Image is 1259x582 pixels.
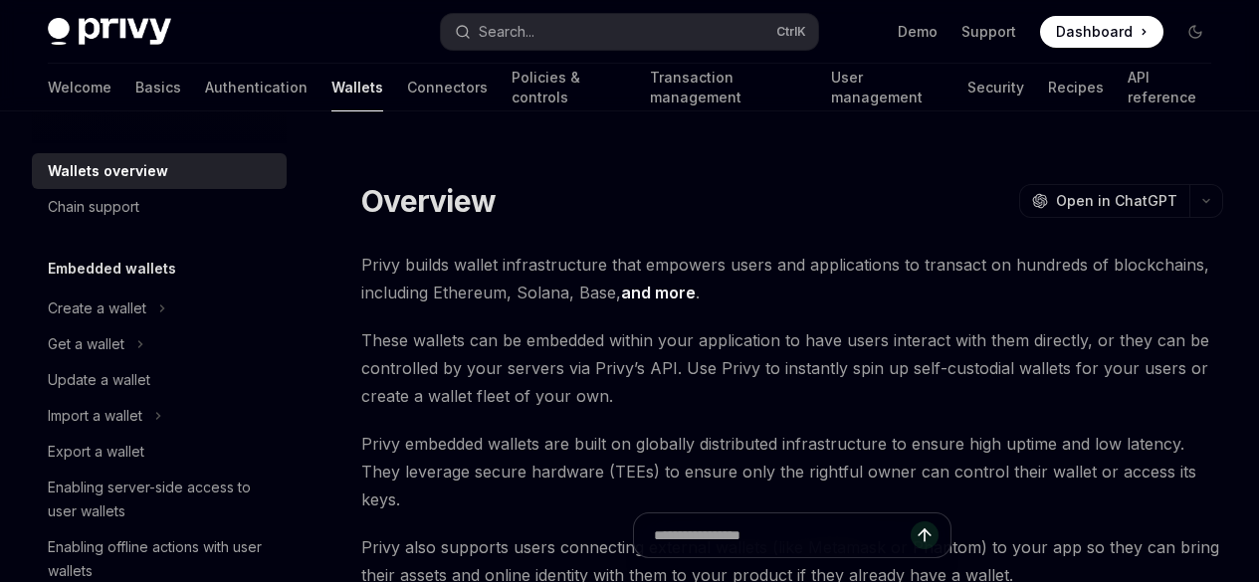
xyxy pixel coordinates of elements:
a: Transaction management [650,64,808,111]
a: Export a wallet [32,434,287,470]
span: Ctrl K [776,24,806,40]
button: Toggle Import a wallet section [32,398,287,434]
span: Privy embedded wallets are built on globally distributed infrastructure to ensure high uptime and... [361,430,1223,513]
a: and more [621,283,696,303]
a: Support [961,22,1016,42]
div: Enabling server-side access to user wallets [48,476,275,523]
button: Toggle dark mode [1179,16,1211,48]
a: Authentication [205,64,308,111]
div: Search... [479,20,534,44]
a: Chain support [32,189,287,225]
a: Basics [135,64,181,111]
button: Open in ChatGPT [1019,184,1189,218]
a: User management [831,64,944,111]
span: Privy builds wallet infrastructure that empowers users and applications to transact on hundreds o... [361,251,1223,306]
a: Welcome [48,64,111,111]
input: Ask a question... [654,513,911,557]
button: Toggle Get a wallet section [32,326,287,362]
button: Send message [911,521,939,549]
div: Wallets overview [48,159,168,183]
a: Enabling server-side access to user wallets [32,470,287,529]
h1: Overview [361,183,496,219]
a: Connectors [407,64,488,111]
div: Export a wallet [48,440,144,464]
button: Open search [441,14,818,50]
span: These wallets can be embedded within your application to have users interact with them directly, ... [361,326,1223,410]
a: Wallets [331,64,383,111]
a: Policies & controls [512,64,626,111]
button: Toggle Create a wallet section [32,291,287,326]
a: Recipes [1048,64,1104,111]
div: Get a wallet [48,332,124,356]
span: Dashboard [1056,22,1133,42]
div: Create a wallet [48,296,146,320]
a: Update a wallet [32,362,287,398]
div: Update a wallet [48,368,150,392]
h5: Embedded wallets [48,257,176,281]
a: Wallets overview [32,153,287,189]
img: dark logo [48,18,171,46]
a: API reference [1128,64,1211,111]
a: Security [967,64,1024,111]
div: Import a wallet [48,404,142,428]
a: Dashboard [1040,16,1163,48]
a: Demo [898,22,938,42]
div: Chain support [48,195,139,219]
span: Open in ChatGPT [1056,191,1177,211]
